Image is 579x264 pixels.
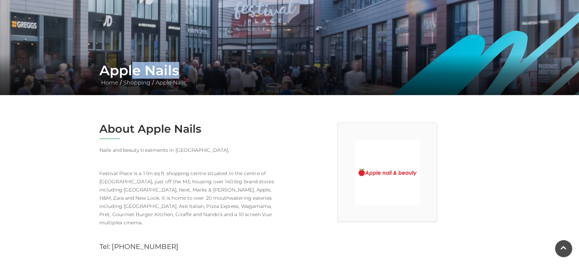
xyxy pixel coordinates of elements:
a: Home [99,79,120,86]
div: / / [94,62,485,87]
a: Tel: [PHONE_NUMBER] [99,242,178,251]
a: Shopping [122,79,152,86]
p: Nails and beauty treatments in [GEOGRAPHIC_DATA]. [99,146,284,154]
h2: About Apple Nails [99,122,284,135]
h1: Apple Nails [99,62,480,79]
p: Festival Place is a 1.1m sq ft shopping centre situated in the centre of [GEOGRAPHIC_DATA], just ... [99,161,284,227]
a: Apple Nails [154,79,188,86]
